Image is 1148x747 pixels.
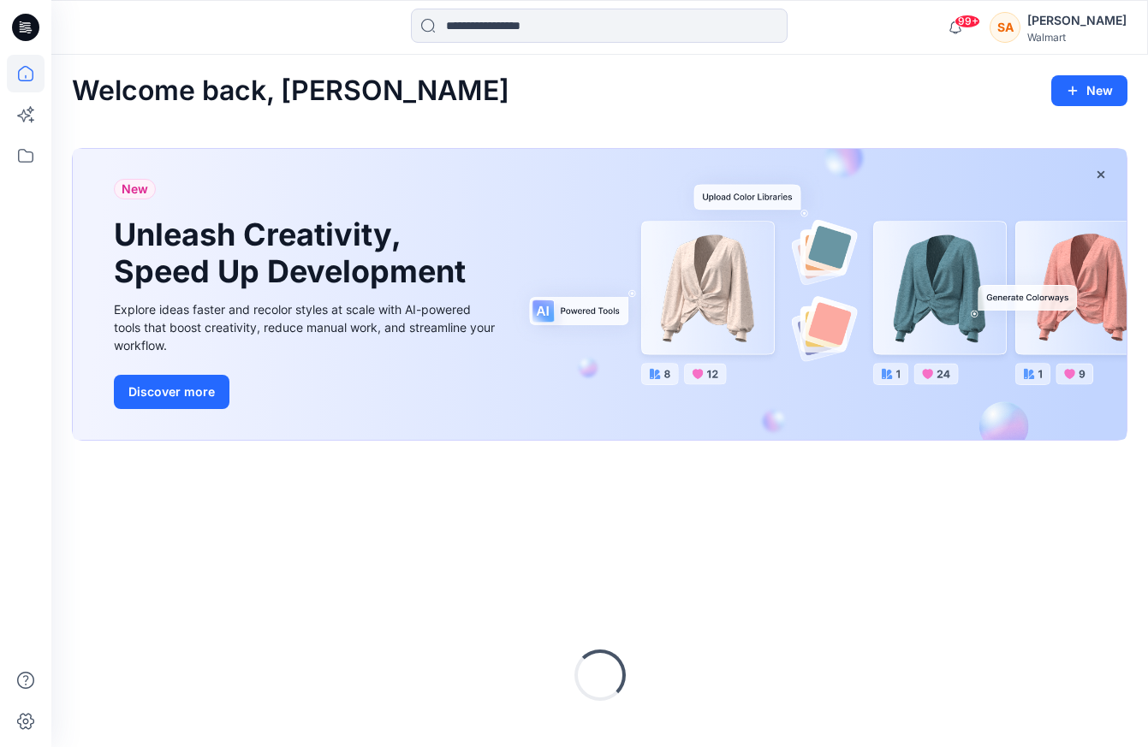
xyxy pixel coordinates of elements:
[114,216,473,290] h1: Unleash Creativity, Speed Up Development
[72,75,509,107] h2: Welcome back, [PERSON_NAME]
[1051,75,1127,106] button: New
[955,15,980,28] span: 99+
[990,12,1020,43] div: SA
[1027,10,1127,31] div: [PERSON_NAME]
[114,375,499,409] a: Discover more
[114,300,499,354] div: Explore ideas faster and recolor styles at scale with AI-powered tools that boost creativity, red...
[1027,31,1127,44] div: Walmart
[122,179,148,199] span: New
[114,375,229,409] button: Discover more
